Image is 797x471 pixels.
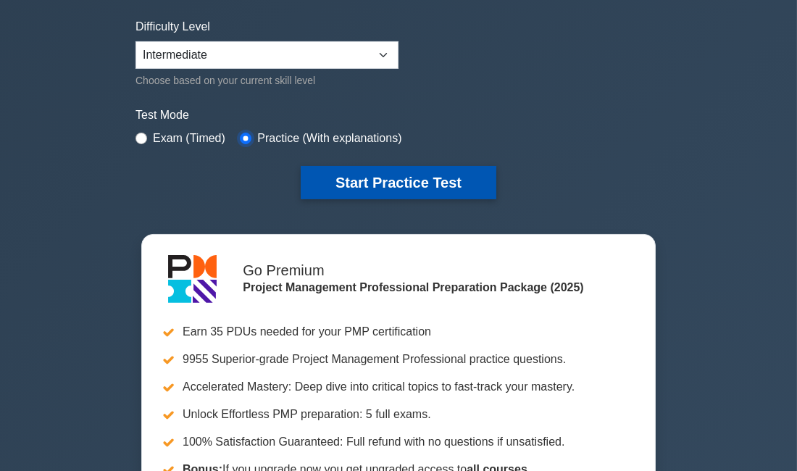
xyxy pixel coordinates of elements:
[135,18,210,36] label: Difficulty Level
[135,72,398,89] div: Choose based on your current skill level
[257,130,401,147] label: Practice (With explanations)
[135,107,662,124] label: Test Mode
[153,130,225,147] label: Exam (Timed)
[301,166,496,199] button: Start Practice Test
